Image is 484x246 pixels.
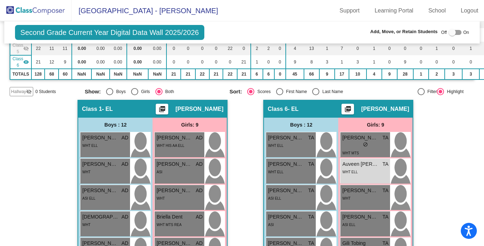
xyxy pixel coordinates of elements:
[397,69,413,80] td: 28
[82,223,90,227] span: WHT
[26,89,32,94] mat-icon: visibility_off
[156,134,192,142] span: [PERSON_NAME]
[268,106,288,113] span: Class 6
[349,55,366,69] td: 3
[223,55,237,69] td: 0
[462,42,479,55] td: 1
[82,213,118,221] span: [DEMOGRAPHIC_DATA][PERSON_NAME]
[138,88,150,95] div: Girls
[166,69,181,80] td: 21
[237,42,251,55] td: 0
[268,187,304,194] span: [PERSON_NAME]
[229,88,369,95] mat-radio-group: Select an option
[223,42,237,55] td: 22
[319,42,335,55] td: 1
[274,69,286,80] td: 0
[166,55,181,69] td: 0
[349,42,366,55] td: 0
[429,55,445,69] td: 0
[268,223,274,227] span: ASI
[113,88,126,95] div: Boys
[413,55,429,69] td: 0
[304,55,319,69] td: 8
[110,55,127,69] td: 0.00
[342,196,350,200] span: WHT
[82,160,118,168] span: [PERSON_NAME]
[156,160,192,168] span: [PERSON_NAME]
[304,42,319,55] td: 13
[383,213,389,221] span: TA
[156,223,181,227] span: WHT MTS REA
[397,42,413,55] td: 0
[82,106,102,113] span: Class 1
[82,187,118,194] span: [PERSON_NAME]
[209,69,223,80] td: 21
[288,106,299,113] span: - EL
[366,69,382,80] td: 4
[342,187,378,194] span: [PERSON_NAME]
[413,42,429,55] td: 0
[268,170,283,174] span: WHT ELL
[121,213,128,221] span: AD
[237,69,251,80] td: 21
[45,69,59,80] td: 68
[286,55,304,69] td: 9
[13,56,23,68] span: Class 6
[156,104,168,114] button: Print Students Details
[342,134,378,142] span: [PERSON_NAME]
[382,69,397,80] td: 9
[304,69,319,80] td: 66
[268,134,304,142] span: [PERSON_NAME]
[445,42,462,55] td: 0
[425,88,437,95] div: Filter
[195,69,209,80] td: 22
[366,42,382,55] td: 1
[413,69,429,80] td: 1
[342,223,355,227] span: ASI ELL
[23,46,29,51] mat-icon: visibility_off
[319,88,343,95] div: Last Name
[264,118,338,132] div: Boys : 12
[382,55,397,69] td: 0
[156,144,184,148] span: WHT HIS AA ELL
[121,187,128,194] span: AD
[163,88,174,95] div: Both
[196,213,203,221] span: AD
[335,55,349,69] td: 1
[209,55,223,69] td: 0
[361,106,409,113] span: [PERSON_NAME]
[335,42,349,55] td: 7
[156,196,165,200] span: WHT
[445,69,462,80] td: 3
[268,196,281,200] span: ASI ELL
[72,55,92,69] td: 0.00
[338,118,413,132] div: Girls: 9
[251,55,263,69] td: 1
[31,42,45,55] td: 22
[156,213,192,221] span: Briella Dent
[223,69,237,80] td: 22
[10,42,31,55] td: Stacey Austin - No Class Name
[91,42,109,55] td: 0.00
[121,160,128,168] span: AD
[148,42,166,55] td: 0.00
[196,187,203,194] span: AD
[127,42,148,55] td: 0.00
[268,144,283,148] span: WHT ELL
[10,69,31,80] td: TOTALS
[334,5,365,16] a: Support
[13,42,23,55] span: Class 5
[286,69,304,80] td: 45
[229,88,242,95] span: Sort:
[455,5,484,16] a: Logout
[369,5,419,16] a: Learning Portal
[23,59,29,65] mat-icon: visibility
[195,42,209,55] td: 0
[263,42,275,55] td: 2
[10,55,31,69] td: Tammy Agi - EL
[196,160,203,168] span: AD
[462,69,479,80] td: 3
[366,55,382,69] td: 1
[148,55,166,69] td: 0.00
[82,144,98,148] span: WHT ELL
